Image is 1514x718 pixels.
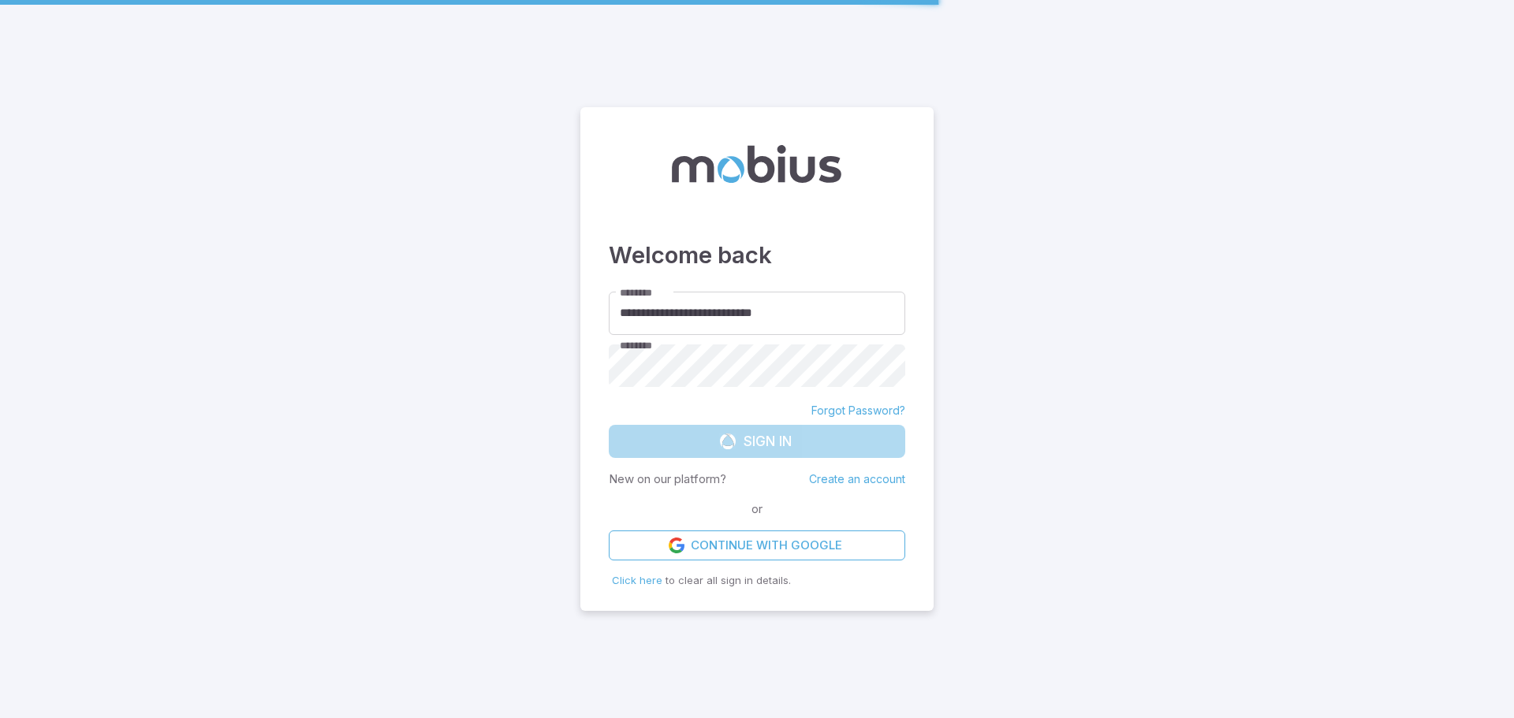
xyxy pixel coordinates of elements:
a: Continue with Google [609,530,905,560]
span: or [748,500,766,518]
p: to clear all sign in details. [612,573,902,589]
a: Create an account [809,472,905,485]
h3: Welcome back [609,238,905,273]
a: Forgot Password? [811,403,905,419]
span: Click here [612,574,662,586]
p: New on our platform? [609,471,726,488]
